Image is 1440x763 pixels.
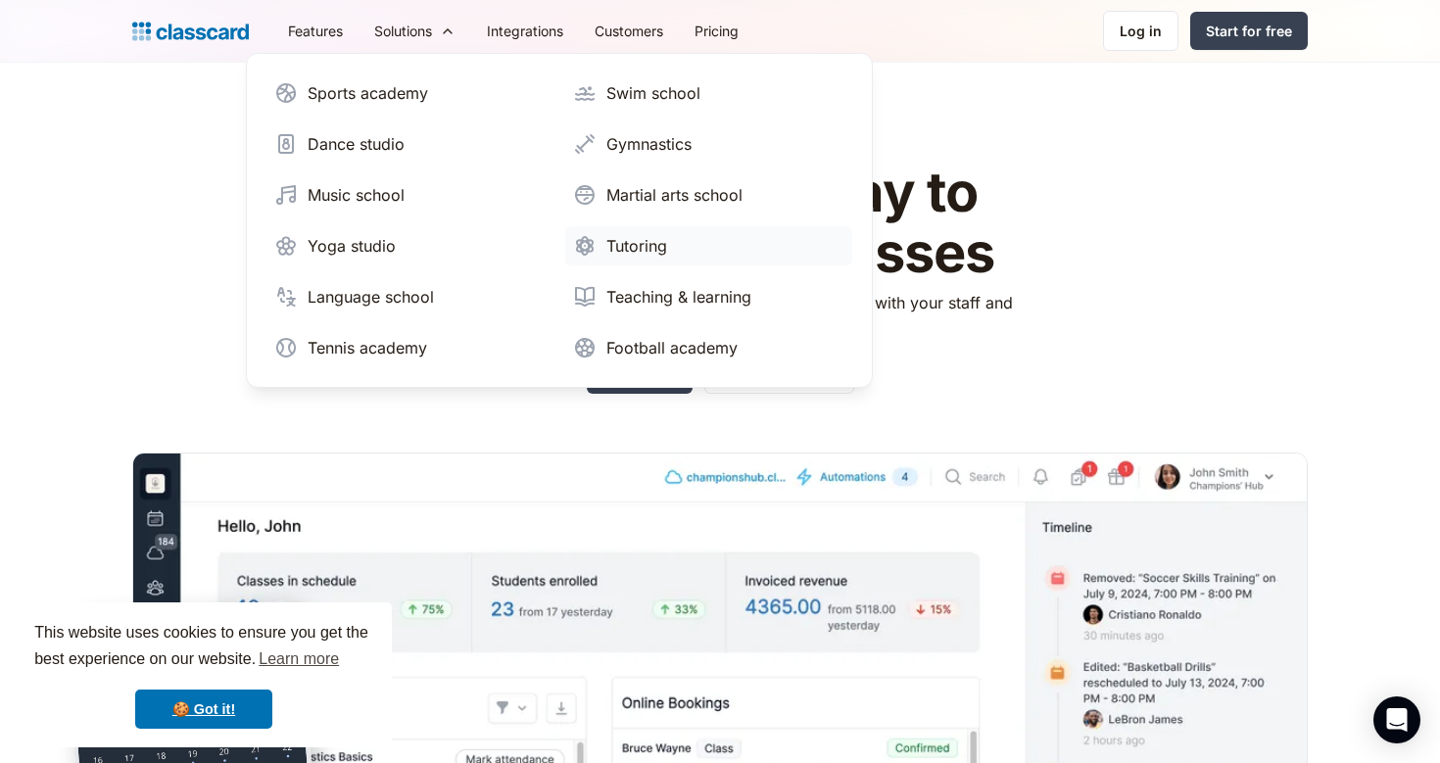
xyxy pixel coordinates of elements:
a: Swim school [565,73,852,113]
div: Teaching & learning [606,285,751,309]
div: Sports academy [308,81,428,105]
a: Features [272,9,359,53]
a: Music school [266,175,553,215]
a: Log in [1103,11,1178,51]
a: Customers [579,9,679,53]
div: Language school [308,285,434,309]
a: Language school [266,277,553,316]
div: Swim school [606,81,700,105]
div: Dance studio [308,132,405,156]
nav: Solutions [246,53,873,388]
div: Gymnastics [606,132,692,156]
a: Football academy [565,328,852,367]
div: Football academy [606,336,738,359]
a: Dance studio [266,124,553,164]
div: cookieconsent [16,602,392,747]
div: Open Intercom Messenger [1373,696,1420,743]
div: Solutions [359,9,471,53]
div: Music school [308,183,405,207]
a: Yoga studio [266,226,553,265]
a: home [132,18,249,45]
div: Start for free [1206,21,1292,41]
div: Yoga studio [308,234,396,258]
a: Pricing [679,9,754,53]
div: Log in [1120,21,1162,41]
div: Tutoring [606,234,667,258]
span: This website uses cookies to ensure you get the best experience on our website. [34,621,373,674]
a: dismiss cookie message [135,690,272,729]
a: Sports academy [266,73,553,113]
div: Solutions [374,21,432,41]
a: Gymnastics [565,124,852,164]
a: Integrations [471,9,579,53]
a: Start for free [1190,12,1308,50]
div: Tennis academy [308,336,427,359]
a: Tutoring [565,226,852,265]
a: Teaching & learning [565,277,852,316]
a: Tennis academy [266,328,553,367]
a: Martial arts school [565,175,852,215]
div: Martial arts school [606,183,743,207]
a: learn more about cookies [256,644,342,674]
